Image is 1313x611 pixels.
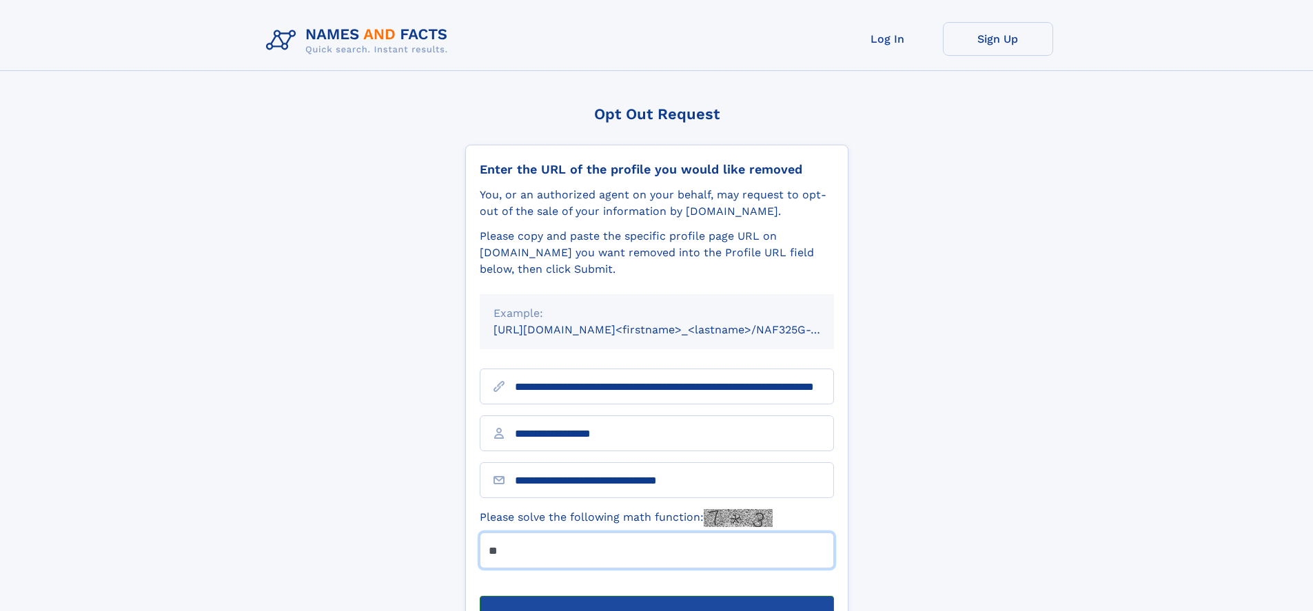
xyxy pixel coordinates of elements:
label: Please solve the following math function: [480,509,773,527]
a: Log In [833,22,943,56]
div: Please copy and paste the specific profile page URL on [DOMAIN_NAME] you want removed into the Pr... [480,228,834,278]
div: Enter the URL of the profile you would like removed [480,162,834,177]
img: Logo Names and Facts [261,22,459,59]
div: Opt Out Request [465,105,848,123]
div: You, or an authorized agent on your behalf, may request to opt-out of the sale of your informatio... [480,187,834,220]
div: Example: [493,305,820,322]
small: [URL][DOMAIN_NAME]<firstname>_<lastname>/NAF325G-xxxxxxxx [493,323,860,336]
a: Sign Up [943,22,1053,56]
